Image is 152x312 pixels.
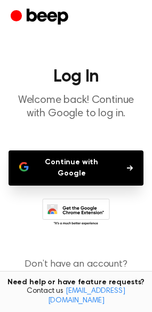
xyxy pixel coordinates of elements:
[48,287,125,305] a: [EMAIL_ADDRESS][DOMAIN_NAME]
[9,150,143,186] button: Continue with Google
[9,94,143,121] p: Welcome back! Continue with Google to log in.
[9,68,143,85] h1: Log In
[9,258,143,286] p: Don’t have an account?
[6,287,146,306] span: Contact us
[11,7,71,28] a: Beep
